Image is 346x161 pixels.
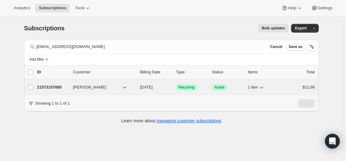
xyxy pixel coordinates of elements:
p: Learn more about [121,118,221,124]
button: Save as [286,43,305,50]
div: IDCustomerBilling DateTypeStatusItemsTotal [37,69,315,75]
span: $12.99 [303,85,315,89]
span: Bulk updates [262,26,285,31]
button: Add filter [27,56,51,63]
button: Bulk updates [258,24,289,33]
p: Billing Date [140,69,171,75]
span: Cancel [270,44,282,49]
span: Active [215,85,225,90]
button: Help [278,4,306,12]
button: Cancel [268,43,285,50]
p: Status [212,69,243,75]
button: Subscriptions [35,4,70,12]
span: Subscriptions [39,6,66,11]
span: Help [288,6,296,11]
div: Open Intercom Messenger [325,134,340,149]
button: Export [291,24,310,33]
span: Tools [75,6,85,11]
span: Analytics [14,6,30,11]
p: ID [37,69,68,75]
span: Settings [317,6,332,11]
span: [DATE] [140,85,153,89]
div: 21573107885[PERSON_NAME][DATE]SuccessRecurringSuccessActive1 item$12.99 [37,83,315,92]
span: Recurring [179,85,195,90]
nav: Pagination [298,99,315,108]
p: Showing 1 to 1 of 1 [35,100,70,107]
span: Subscriptions [24,25,65,32]
p: 21573107885 [37,84,68,90]
input: Filter subscribers [37,42,264,51]
a: managing customer subscriptions [157,118,221,123]
button: Analytics [10,4,34,12]
div: Type [176,69,207,75]
button: Settings [308,4,336,12]
span: Export [295,26,307,31]
button: [PERSON_NAME] [69,82,131,92]
button: 1 item [248,83,265,92]
button: Sort the results [308,42,316,51]
span: 1 item [248,85,258,90]
p: Total [306,69,315,75]
div: Items [248,69,279,75]
button: Tools [71,4,95,12]
span: Save as [289,44,303,49]
p: Customer [73,69,135,75]
span: [PERSON_NAME] [73,84,106,90]
span: Add filter [29,57,44,62]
